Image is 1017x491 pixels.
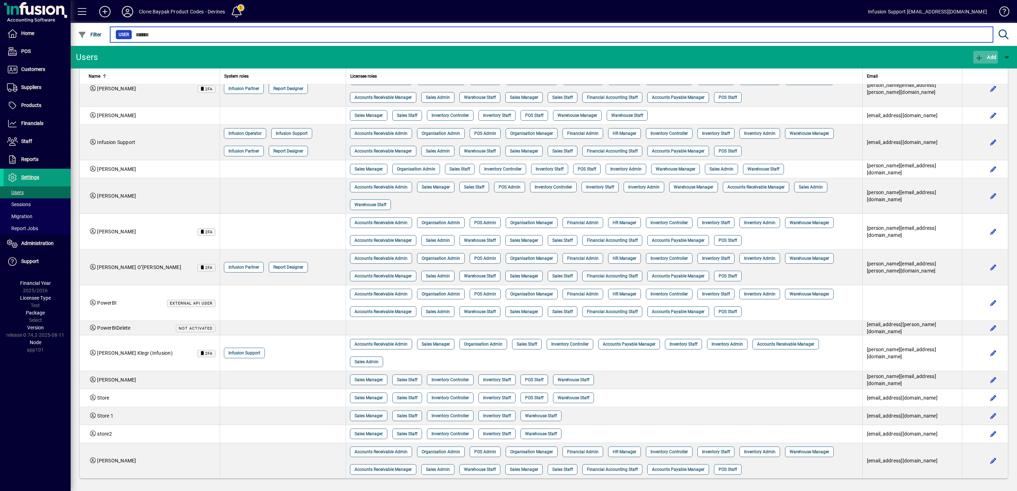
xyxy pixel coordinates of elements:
span: Inventory Controller [650,448,688,455]
span: POS Admin [499,184,521,191]
span: Sales Manager [355,412,383,419]
span: [EMAIL_ADDRESS][DOMAIN_NAME] [867,413,938,419]
span: Accounts Receivable Manager [355,308,412,315]
span: [PERSON_NAME] Klegr (Infusion) [97,350,173,356]
span: Organisation Manager [510,130,553,137]
span: Accounts Payable Manager [652,237,704,244]
app-status-label: Time-based One-time Password (TOTP) Two-factor Authentication (2FA) enabled [192,228,215,235]
span: [PERSON_NAME] [97,86,136,91]
span: Accounts Receivable Admin [355,255,408,262]
span: [PERSON_NAME] [97,193,136,199]
span: Sales Staff [552,148,573,155]
button: Edit [988,410,999,421]
span: [PERSON_NAME] [97,229,136,234]
span: POS [21,48,31,54]
span: Warehouse Staff [464,237,496,244]
span: Financial Accounting Staff [587,273,638,280]
span: Organisation Manager [510,255,553,262]
span: HR Manager [613,130,636,137]
span: Organisation Admin [422,255,460,262]
span: 2FA [205,230,213,234]
span: Sales Admin [426,273,450,280]
span: Financial Accounting Staff [587,94,638,101]
app-status-label: Time-based One-time Password (TOTP) Two-factor Authentication (2FA) enabled [192,349,215,357]
span: POS Staff [525,394,543,401]
span: Infusion Support [228,349,260,357]
span: Inventory Admin [610,166,642,173]
button: Edit [988,322,999,334]
span: [PERSON_NAME][EMAIL_ADDRESS][DOMAIN_NAME] [867,225,936,238]
span: Inventory Staff [483,430,511,437]
span: Sales Staff [397,394,417,401]
span: Accounts Receivable Manager [727,184,785,191]
span: Sales Manager [510,148,538,155]
span: Accounts Payable Manager [652,273,704,280]
span: Warehouse Staff [464,148,496,155]
span: 2FA [205,87,213,91]
span: Organisation Admin [422,448,460,455]
span: Sales Staff [517,341,537,348]
span: Inventory Admin [712,341,743,348]
span: [PERSON_NAME] [97,458,136,463]
span: [EMAIL_ADDRESS][DOMAIN_NAME] [867,458,938,463]
a: Migration [4,210,71,222]
span: [EMAIL_ADDRESS][DOMAIN_NAME] [867,139,938,145]
span: Sales Manager [422,341,450,348]
span: Accounts Payable Manager [603,341,655,348]
app-status-label: Time-based One-time Password (TOTP) Two-factor Authentication (2FA) enabled [192,264,215,271]
span: Financial Admin [567,291,599,298]
span: Warehouse Staff [464,273,496,280]
span: Financial Accounting Staff [587,308,638,315]
span: [EMAIL_ADDRESS][DOMAIN_NAME] [867,395,938,401]
span: [PERSON_NAME] [97,377,136,383]
div: Clone Baypak Product Codes - Devines [139,6,225,17]
a: Customers [4,61,71,78]
span: Email [867,72,878,80]
span: Financial Admin [567,448,599,455]
span: Warehouse Manager [790,448,829,455]
span: Warehouse Staff [558,376,589,383]
span: Warehouse Manager [790,255,829,262]
span: Sales Manager [510,273,538,280]
span: Sales Admin [799,184,823,191]
span: POS Staff [525,112,543,119]
span: Warehouse Staff [464,308,496,315]
span: Inventory Controller [432,376,469,383]
span: Warehouse Staff [558,394,589,401]
span: POS Staff [578,166,596,173]
span: Accounts Receivable Admin [355,219,408,226]
span: Inventory Controller [432,112,469,119]
span: Sales Manager [422,184,450,191]
span: Inventory Staff [702,130,730,137]
span: POS Admin [474,255,496,262]
span: Staff [21,138,32,144]
button: Add [94,5,116,18]
span: Report Designer [273,264,303,271]
span: Accounts Receivable Admin [355,291,408,298]
a: Reports [4,151,71,168]
span: POS Staff [719,94,737,101]
span: Sales Admin [426,466,450,473]
a: Home [4,25,71,42]
span: Report Designer [273,85,303,92]
button: Edit [988,428,999,439]
span: Infusion Partner [228,264,259,271]
span: Migration [7,214,32,219]
span: Inventory Controller [484,166,522,173]
span: [EMAIL_ADDRESS][DOMAIN_NAME] [867,431,938,437]
span: Sales Staff [397,376,417,383]
span: [PERSON_NAME][EMAIL_ADDRESS][PERSON_NAME][DOMAIN_NAME] [867,261,936,274]
span: Filter [78,32,102,37]
span: POS Staff [719,148,737,155]
a: Sessions [4,198,71,210]
span: Financial Accounting Staff [587,237,638,244]
span: Sales Admin [426,94,450,101]
button: Edit [988,110,999,121]
a: Suppliers [4,79,71,96]
span: Financial Admin [567,255,599,262]
span: POS Admin [474,448,496,455]
button: Add [973,51,998,64]
span: Warehouse Staff [525,412,557,419]
span: Inventory Admin [744,219,775,226]
button: Edit [988,392,999,403]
